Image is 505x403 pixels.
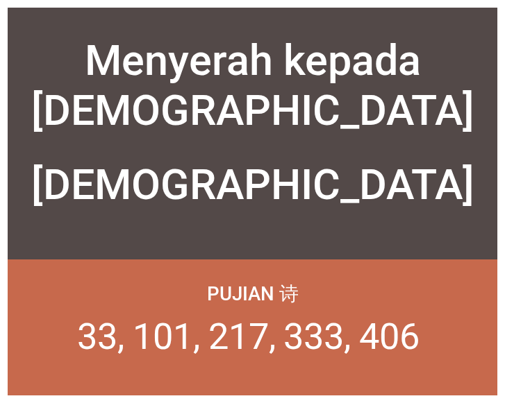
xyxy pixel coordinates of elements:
[31,160,474,209] div: [DEMOGRAPHIC_DATA]
[283,315,351,358] li: 333
[16,35,490,135] div: Menyerah kepada [DEMOGRAPHIC_DATA]
[133,315,200,358] li: 101
[359,315,420,358] li: 406
[77,315,124,358] li: 33
[208,315,276,358] li: 217
[207,281,299,307] p: Pujian 诗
